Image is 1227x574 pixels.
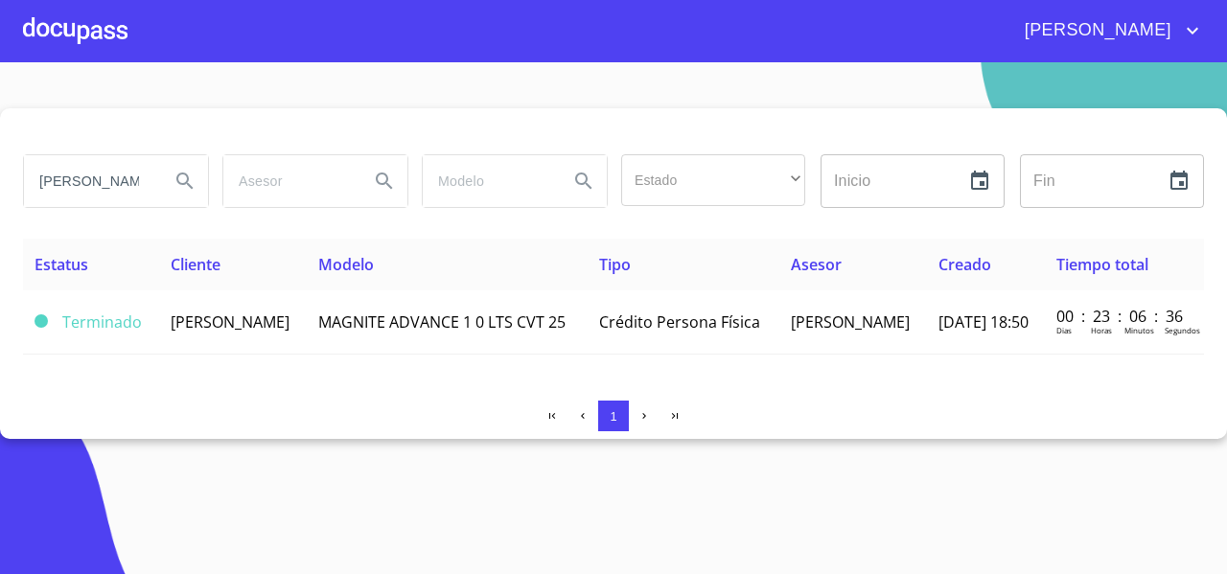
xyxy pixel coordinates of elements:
[1056,254,1148,275] span: Tiempo total
[318,254,374,275] span: Modelo
[621,154,805,206] div: ​
[1165,325,1200,335] p: Segundos
[361,158,407,204] button: Search
[599,311,760,333] span: Crédito Persona Física
[598,401,629,431] button: 1
[1124,325,1154,335] p: Minutos
[35,314,48,328] span: Terminado
[62,311,142,333] span: Terminado
[791,254,842,275] span: Asesor
[938,311,1029,333] span: [DATE] 18:50
[171,254,220,275] span: Cliente
[1056,306,1186,327] p: 00 : 23 : 06 : 36
[162,158,208,204] button: Search
[1091,325,1112,335] p: Horas
[1010,15,1204,46] button: account of current user
[223,155,354,207] input: search
[318,311,566,333] span: MAGNITE ADVANCE 1 0 LTS CVT 25
[171,311,289,333] span: [PERSON_NAME]
[791,311,910,333] span: [PERSON_NAME]
[599,254,631,275] span: Tipo
[610,409,616,424] span: 1
[423,155,553,207] input: search
[35,254,88,275] span: Estatus
[1056,325,1072,335] p: Dias
[938,254,991,275] span: Creado
[1010,15,1181,46] span: [PERSON_NAME]
[561,158,607,204] button: Search
[24,155,154,207] input: search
